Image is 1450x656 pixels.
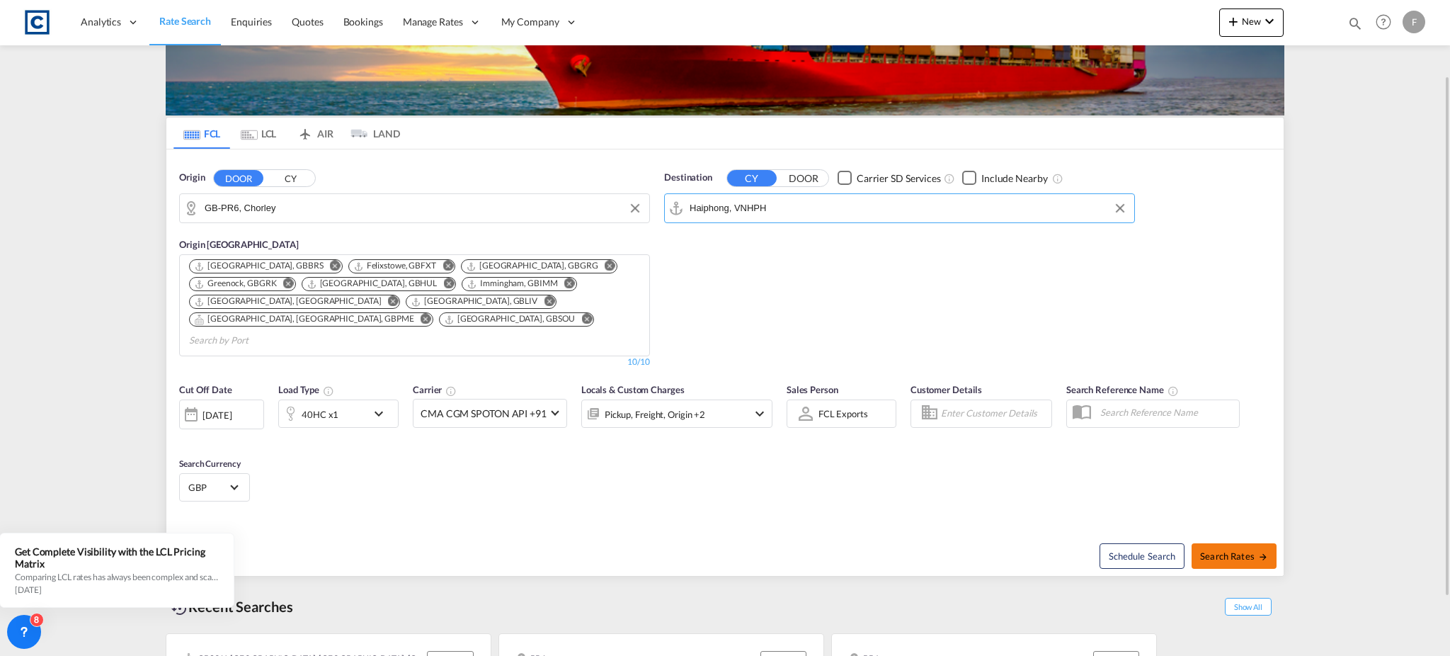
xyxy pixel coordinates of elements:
[230,118,287,149] md-tab-item: LCL
[433,260,455,274] button: Remove
[187,255,642,352] md-chips-wrap: Chips container. Use arrow keys to select chips.
[166,149,1284,576] div: Origin DOOR CY GB-PR6, ChorleyOrigin [GEOGRAPHIC_DATA] Chips container. Use arrow keys to select ...
[981,171,1048,186] div: Include Nearby
[353,260,439,272] div: Press delete to remove this chip.
[1258,552,1268,562] md-icon: icon-arrow-right
[787,384,838,395] span: Sales Person
[665,194,1134,222] md-input-container: Haiphong, VNHPH
[467,278,557,290] div: Immingham, GBIMM
[581,400,772,428] div: Pickup Freight Origin Origin Custom Factory Stuffingicon-chevron-down
[1225,598,1272,616] span: Show All
[1066,384,1179,395] span: Search Reference Name
[287,118,343,149] md-tab-item: AIR
[81,15,121,29] span: Analytics
[180,194,649,222] md-input-container: GB-PR6, Chorley
[411,295,537,307] div: Liverpool, GBLIV
[321,260,342,274] button: Remove
[205,198,642,219] input: Search by Door
[307,278,438,290] div: Hull, GBHUL
[727,170,777,186] button: CY
[187,477,242,497] md-select: Select Currency: £ GBPUnited Kingdom Pound
[690,198,1127,219] input: Search by Port
[403,15,463,29] span: Manage Rates
[323,385,334,397] md-icon: icon-information-outline
[751,405,768,422] md-icon: icon-chevron-down
[173,118,230,149] md-tab-item: FCL
[343,16,383,28] span: Bookings
[343,118,400,149] md-tab-item: LAND
[189,329,324,352] input: Chips input.
[411,295,540,307] div: Press delete to remove this chip.
[278,384,334,395] span: Load Type
[818,408,868,419] div: FCL Exports
[1109,198,1131,219] button: Clear Input
[434,278,455,292] button: Remove
[444,313,578,325] div: Press delete to remove this chip.
[910,384,982,395] span: Customer Details
[292,16,323,28] span: Quotes
[572,313,593,327] button: Remove
[188,481,228,494] span: GBP
[179,400,264,429] div: [DATE]
[1403,11,1425,33] div: F
[1225,13,1242,30] md-icon: icon-plus 400-fg
[1347,16,1363,37] div: icon-magnify
[278,400,399,428] div: 40HC x1icon-chevron-down
[194,278,280,290] div: Press delete to remove this chip.
[171,600,188,617] md-icon: icon-backup-restore
[817,403,869,424] md-select: Sales Person: FCL Exports
[1219,9,1284,37] button: icon-plus 400-fgNewicon-chevron-down
[944,173,955,184] md-icon: Unchecked: Search for CY (Container Yard) services for all selected carriers.Checked : Search for...
[194,313,414,325] div: Portsmouth, HAM, GBPME
[1225,16,1278,27] span: New
[595,260,617,274] button: Remove
[627,356,650,368] div: 10/10
[194,260,324,272] div: Bristol, GBBRS
[1192,543,1277,569] button: Search Ratesicon-arrow-right
[1261,13,1278,30] md-icon: icon-chevron-down
[941,403,1047,424] input: Enter Customer Details
[1093,402,1239,423] input: Search Reference Name
[194,278,277,290] div: Greenock, GBGRK
[179,239,299,250] span: Origin [GEOGRAPHIC_DATA]
[445,385,457,397] md-icon: The selected Trucker/Carrierwill be displayed in the rate results If the rates are from another f...
[413,384,457,395] span: Carrier
[466,260,601,272] div: Press delete to remove this chip.
[444,313,576,325] div: Southampton, GBSOU
[1200,550,1268,562] span: Search Rates
[466,260,598,272] div: Grangemouth, GBGRG
[1371,10,1403,35] div: Help
[297,125,314,136] md-icon: icon-airplane
[555,278,576,292] button: Remove
[302,405,338,424] div: 40HC x1
[179,384,232,395] span: Cut Off Date
[179,427,190,446] md-datepicker: Select
[214,170,263,186] button: DOOR
[467,278,560,290] div: Press delete to remove this chip.
[962,171,1048,186] md-checkbox: Checkbox No Ink
[1100,543,1184,569] button: Note: By default Schedule search will only considerorigin ports, destination ports and cut off da...
[411,313,433,327] button: Remove
[605,405,705,424] div: Pickup Freight Origin Origin Custom Factory Stuffing
[231,16,272,28] span: Enquiries
[501,15,559,29] span: My Company
[1168,385,1179,397] md-icon: Your search will be saved by the below given name
[179,458,241,469] span: Search Currency
[779,170,828,186] button: DOOR
[421,407,547,421] span: CMA CGM SPOTON API +91
[857,171,941,186] div: Carrier SD Services
[159,15,211,27] span: Rate Search
[370,405,394,422] md-icon: icon-chevron-down
[202,409,232,422] div: [DATE]
[581,384,685,395] span: Locals & Custom Charges
[378,295,399,310] button: Remove
[274,278,295,292] button: Remove
[353,260,436,272] div: Felixstowe, GBFXT
[307,278,440,290] div: Press delete to remove this chip.
[179,171,205,185] span: Origin
[173,118,400,149] md-pagination-wrapper: Use the left and right arrow keys to navigate between tabs
[838,171,941,186] md-checkbox: Checkbox No Ink
[664,171,712,185] span: Destination
[194,313,417,325] div: Press delete to remove this chip.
